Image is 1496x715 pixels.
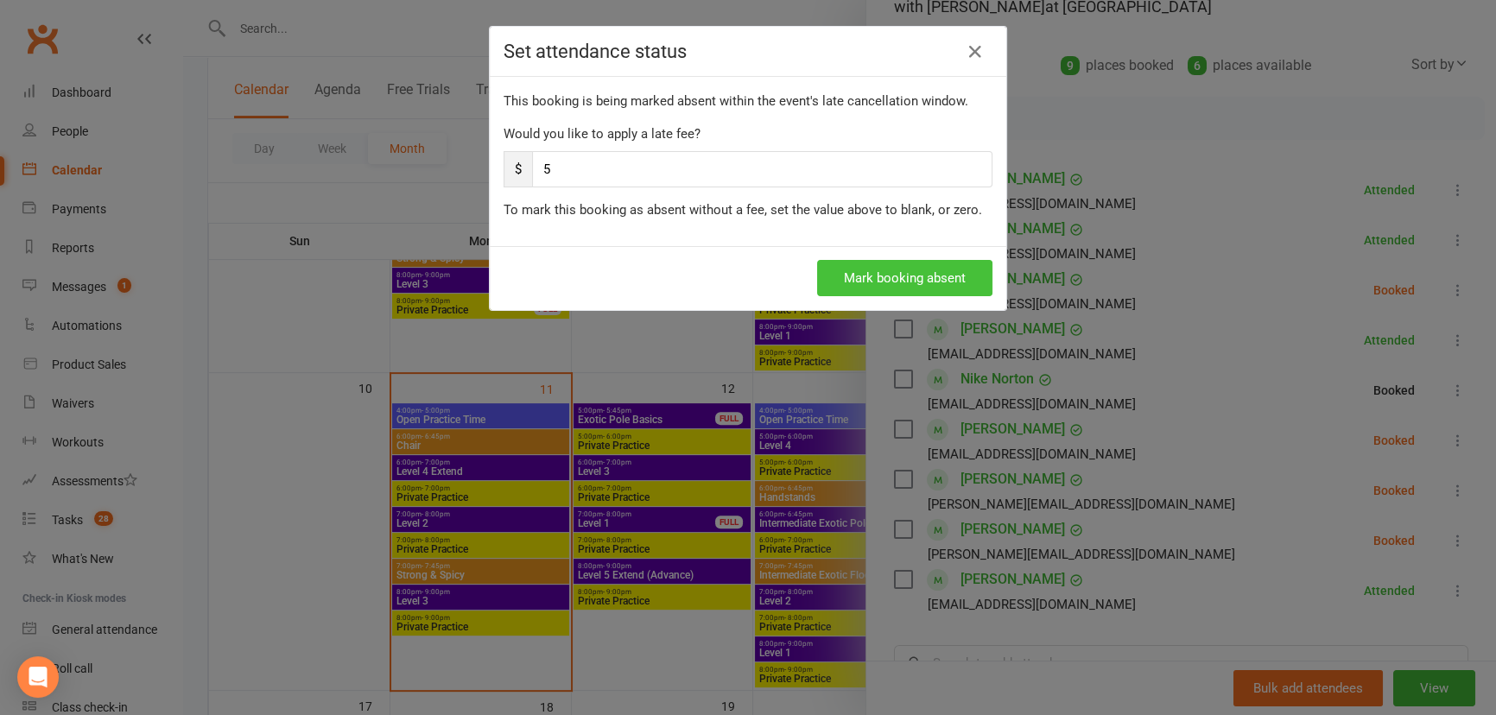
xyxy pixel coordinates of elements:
div: This booking is being marked absent within the event's late cancellation window. [504,91,992,111]
div: To mark this booking as absent without a fee, set the value above to blank, or zero. [504,199,992,220]
span: $ [504,151,532,187]
h4: Set attendance status [504,41,992,62]
button: Mark booking absent [817,260,992,296]
a: Close [961,38,989,66]
div: Open Intercom Messenger [17,656,59,698]
div: Would you like to apply a late fee? [504,123,992,144]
